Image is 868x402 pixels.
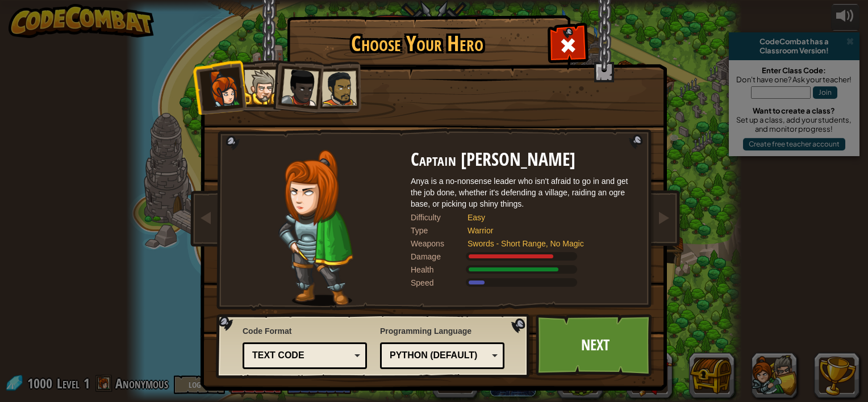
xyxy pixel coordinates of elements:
[278,150,353,306] img: captain-pose.png
[468,225,627,236] div: Warrior
[191,59,247,115] li: Captain Anya Weston
[380,325,504,337] span: Programming Language
[411,175,638,210] div: Anya is a no-nonsense leader who isn't afraid to go in and get the job done, whether it's defendi...
[411,238,468,249] div: Weapons
[289,32,545,56] h1: Choose Your Hero
[309,61,361,114] li: Alejandro the Duelist
[411,212,468,223] div: Difficulty
[468,212,627,223] div: Easy
[411,277,638,288] div: Moves at 6 meters per second.
[468,238,627,249] div: Swords - Short Range, No Magic
[216,314,533,379] img: language-selector-background.png
[390,349,488,362] div: Python (Default)
[411,251,468,262] div: Damage
[411,150,638,170] h2: Captain [PERSON_NAME]
[536,314,654,376] a: Next
[411,225,468,236] div: Type
[252,349,350,362] div: Text code
[232,60,283,111] li: Sir Tharin Thunderfist
[243,325,367,337] span: Code Format
[411,277,468,288] div: Speed
[411,264,638,275] div: Gains 140% of listed Warrior armor health.
[411,264,468,275] div: Health
[269,57,324,113] li: Lady Ida Justheart
[411,251,638,262] div: Deals 120% of listed Warrior weapon damage.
